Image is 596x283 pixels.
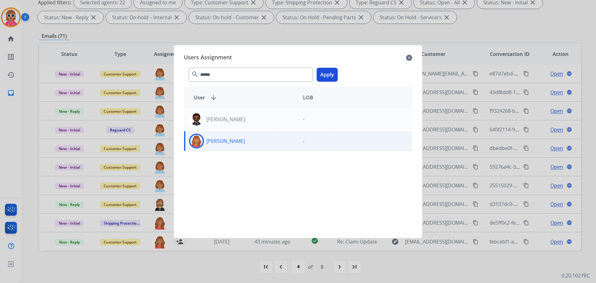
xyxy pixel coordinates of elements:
[189,94,298,101] div: User
[303,94,313,101] span: LOB
[303,137,305,145] p: -
[191,71,199,78] mat-icon: search
[206,137,245,145] p: [PERSON_NAME]
[206,116,245,123] p: [PERSON_NAME]
[317,68,338,82] button: Apply
[303,116,305,123] p: -
[210,94,217,101] mat-icon: arrow_downward
[184,53,232,63] span: Users Assignment
[406,54,412,62] mat-icon: close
